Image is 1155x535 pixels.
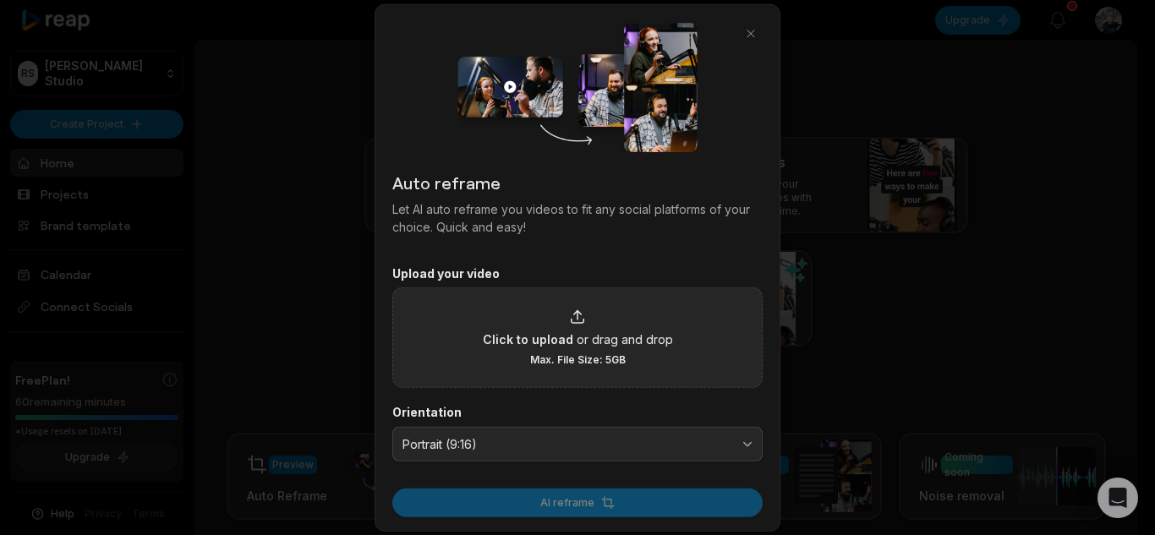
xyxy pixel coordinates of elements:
[577,330,673,348] span: or drag and drop
[392,169,763,194] h2: Auto reframe
[483,330,573,348] span: Click to upload
[392,199,763,235] p: Let AI auto reframe you videos to fit any social platforms of your choice. Quick and easy!
[530,353,626,367] span: Max. File Size: 5GB
[402,436,729,451] span: Portrait (9:16)
[392,265,763,281] label: Upload your video
[392,405,763,420] label: Orientation
[392,426,763,461] button: Portrait (9:16)
[457,21,697,152] img: auto_reframe_dialog.png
